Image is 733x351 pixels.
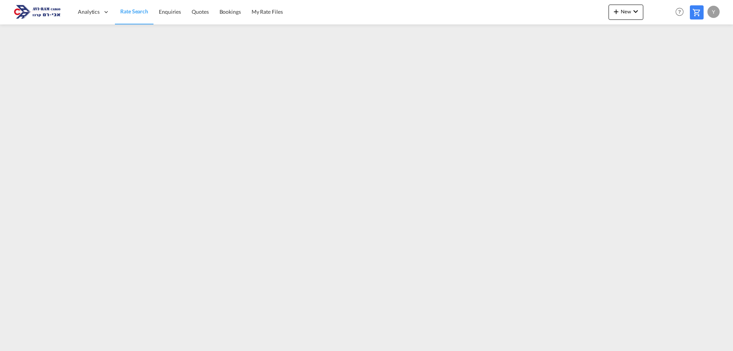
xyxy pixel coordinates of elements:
[631,7,640,16] md-icon: icon-chevron-down
[612,7,621,16] md-icon: icon-plus 400-fg
[220,8,241,15] span: Bookings
[192,8,208,15] span: Quotes
[120,8,148,15] span: Rate Search
[707,6,720,18] div: Y
[673,5,690,19] div: Help
[609,5,643,20] button: icon-plus 400-fgNewicon-chevron-down
[11,3,63,21] img: 166978e0a5f911edb4280f3c7a976193.png
[252,8,283,15] span: My Rate Files
[673,5,686,18] span: Help
[78,8,100,16] span: Analytics
[159,8,181,15] span: Enquiries
[612,8,640,15] span: New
